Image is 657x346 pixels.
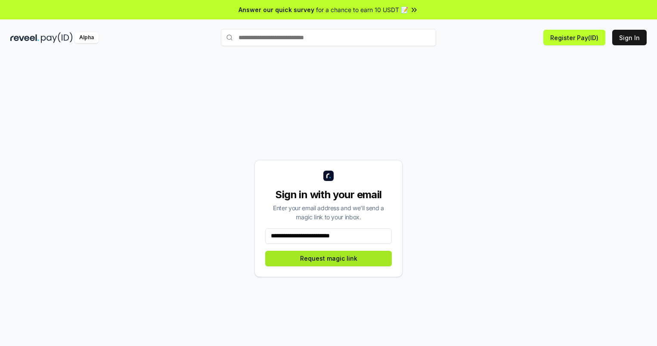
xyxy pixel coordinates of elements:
div: Enter your email address and we’ll send a magic link to your inbox. [265,203,392,221]
span: for a chance to earn 10 USDT 📝 [316,5,408,14]
button: Sign In [612,30,647,45]
div: Sign in with your email [265,188,392,202]
button: Register Pay(ID) [543,30,605,45]
img: pay_id [41,32,73,43]
div: Alpha [74,32,99,43]
span: Answer our quick survey [239,5,314,14]
button: Request magic link [265,251,392,266]
img: reveel_dark [10,32,39,43]
img: logo_small [323,171,334,181]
